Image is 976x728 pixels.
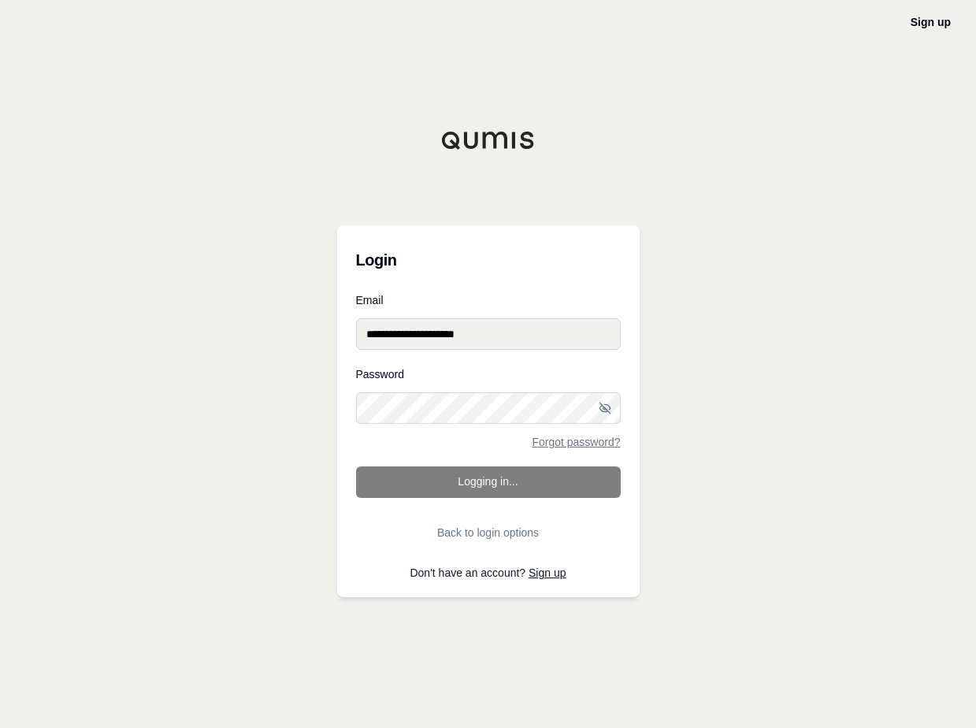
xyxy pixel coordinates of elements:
[532,436,620,448] a: Forgot password?
[529,566,566,579] a: Sign up
[356,567,621,578] p: Don't have an account?
[356,295,621,306] label: Email
[911,16,951,28] a: Sign up
[356,369,621,380] label: Password
[356,244,621,276] h3: Login
[356,517,621,548] button: Back to login options
[441,131,536,150] img: Qumis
